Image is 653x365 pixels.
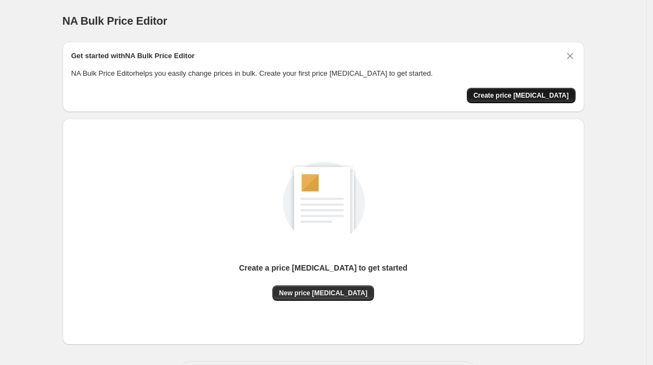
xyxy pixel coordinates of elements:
p: Create a price [MEDICAL_DATA] to get started [239,262,408,273]
button: Dismiss card [565,50,576,61]
span: New price [MEDICAL_DATA] [279,289,367,297]
p: NA Bulk Price Editor helps you easily change prices in bulk. Create your first price [MEDICAL_DAT... [71,68,576,79]
button: New price [MEDICAL_DATA] [272,285,374,301]
span: NA Bulk Price Editor [63,15,168,27]
button: Create price change job [467,88,576,103]
h2: Get started with NA Bulk Price Editor [71,50,195,61]
span: Create price [MEDICAL_DATA] [473,91,569,100]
